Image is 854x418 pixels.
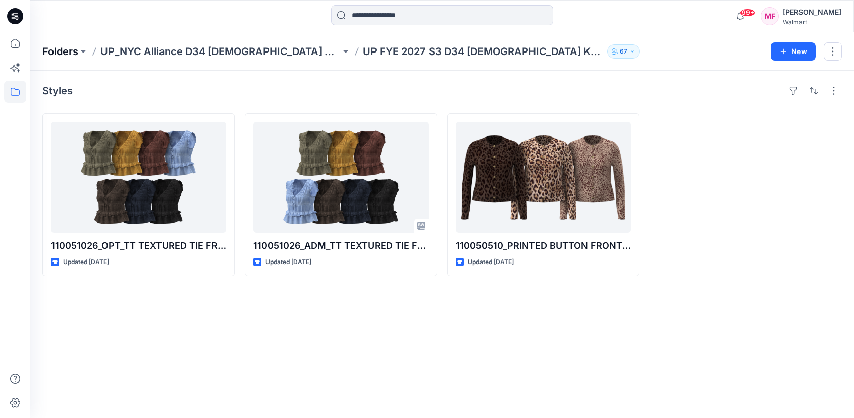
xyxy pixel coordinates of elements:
div: Walmart [783,18,841,26]
a: 110051026_ADM_TT TEXTURED TIE FRONT TOP [253,122,429,233]
a: 110051026_OPT_TT TEXTURED TIE FRONT TOP [51,122,226,233]
a: UP_NYC Alliance D34 [DEMOGRAPHIC_DATA] Knit Tops [100,44,341,59]
p: 110050510_PRINTED BUTTON FRONT CARDIGAN [456,239,631,253]
a: Folders [42,44,78,59]
p: 110051026_ADM_TT TEXTURED TIE FRONT TOP [253,239,429,253]
p: Updated [DATE] [265,257,311,268]
h4: Styles [42,85,73,97]
p: Updated [DATE] [63,257,109,268]
p: 110051026_OPT_TT TEXTURED TIE FRONT TOP [51,239,226,253]
div: [PERSON_NAME] [783,6,841,18]
div: MF [761,7,779,25]
button: New [771,42,816,61]
a: 110050510_PRINTED BUTTON FRONT CARDIGAN [456,122,631,233]
span: 99+ [740,9,755,17]
p: Updated [DATE] [468,257,514,268]
p: 67 [620,46,627,57]
button: 67 [607,44,640,59]
p: UP FYE 2027 S3 D34 [DEMOGRAPHIC_DATA] Knit Tops NYCA [363,44,603,59]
